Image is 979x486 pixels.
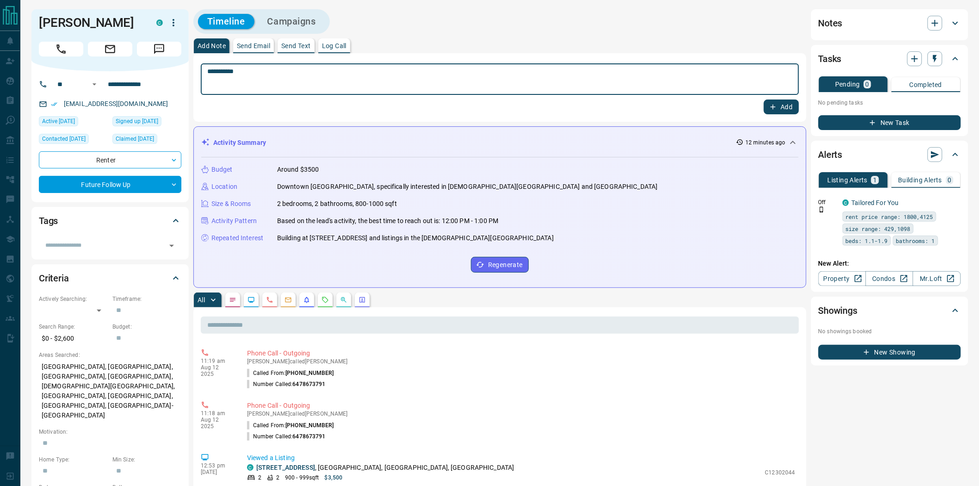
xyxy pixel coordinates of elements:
a: Tailored For You [852,199,899,206]
p: Timeframe: [112,295,181,303]
div: Criteria [39,267,181,289]
div: condos.ca [843,199,849,206]
button: Campaigns [258,14,325,29]
button: New Task [818,115,961,130]
p: Phone Call - Outgoing [247,349,795,358]
a: Property [818,271,866,286]
svg: Emails [285,296,292,304]
p: Phone Call - Outgoing [247,401,795,411]
p: Number Called: [247,432,326,441]
div: Fri Mar 07 2025 [112,116,181,129]
p: Search Range: [39,323,108,331]
button: Add [764,100,799,114]
div: Future Follow Up [39,176,181,193]
p: Listing Alerts [828,177,868,183]
svg: Notes [229,296,236,304]
p: Aug 12 2025 [201,417,233,430]
div: Tasks [818,48,961,70]
p: 11:19 am [201,358,233,364]
p: Activity Pattern [211,216,257,226]
p: Called From: [247,369,334,377]
p: Number Called: [247,380,326,388]
span: bathrooms: 1 [896,236,935,245]
span: Call [39,42,83,56]
p: Budget: [112,323,181,331]
p: 12:53 pm [201,462,233,469]
a: Condos [866,271,913,286]
button: New Showing [818,345,961,360]
h2: Showings [818,303,858,318]
span: rent price range: 1800,4125 [846,212,933,221]
p: 900 - 999 sqft [285,474,319,482]
p: 11:18 am [201,410,233,417]
a: [STREET_ADDRESS] [256,464,315,471]
div: Tags [39,210,181,232]
p: Log Call [322,43,347,49]
p: Size & Rooms [211,199,251,209]
p: Actively Searching: [39,295,108,303]
div: Tue Mar 18 2025 [39,134,108,147]
span: Active [DATE] [42,117,75,126]
p: Location [211,182,237,192]
p: 2 [276,474,279,482]
p: Add Note [198,43,226,49]
p: 2 [258,474,261,482]
p: Viewed a Listing [247,453,795,463]
span: size range: 429,1098 [846,224,911,233]
p: Budget [211,165,233,174]
div: Sun Aug 10 2025 [39,116,108,129]
h2: Notes [818,16,843,31]
p: Building at [STREET_ADDRESS] and listings in the [DEMOGRAPHIC_DATA][GEOGRAPHIC_DATA] [277,233,554,243]
p: 0 [866,81,869,87]
h2: Alerts [818,147,843,162]
svg: Requests [322,296,329,304]
svg: Email Verified [51,101,57,107]
div: Activity Summary12 minutes ago [201,134,799,151]
h2: Tasks [818,51,842,66]
span: 6478673791 [293,381,326,387]
h2: Criteria [39,271,69,286]
p: All [198,297,205,303]
p: Building Alerts [898,177,942,183]
p: Around $3500 [277,165,319,174]
a: Mr.Loft [913,271,960,286]
h1: [PERSON_NAME] [39,15,143,30]
span: Claimed [DATE] [116,134,154,143]
p: [PERSON_NAME] called [PERSON_NAME] [247,358,795,365]
div: Showings [818,299,961,322]
p: Pending [835,81,860,87]
p: Completed [910,81,942,88]
div: Sat Mar 08 2025 [112,134,181,147]
h2: Tags [39,213,58,228]
span: [PHONE_NUMBER] [285,422,334,429]
p: No pending tasks [818,96,961,110]
p: 0 [948,177,952,183]
svg: Lead Browsing Activity [248,296,255,304]
span: 6478673791 [293,433,326,440]
button: Regenerate [471,257,529,273]
p: Activity Summary [213,138,266,148]
p: C12302044 [765,468,795,477]
div: condos.ca [247,464,254,471]
div: Notes [818,12,961,34]
span: Message [137,42,181,56]
svg: Listing Alerts [303,296,310,304]
div: Alerts [818,143,961,166]
p: 12 minutes ago [745,138,786,147]
p: 1 [873,177,877,183]
p: Off [818,198,837,206]
span: Email [88,42,132,56]
p: Send Text [281,43,311,49]
p: 2 bedrooms, 2 bathrooms, 800-1000 sqft [277,199,397,209]
button: Open [89,79,100,90]
p: Based on the lead's activity, the best time to reach out is: 12:00 PM - 1:00 PM [277,216,498,226]
p: $0 - $2,600 [39,331,108,346]
div: Renter [39,151,181,168]
button: Open [165,239,178,252]
span: Contacted [DATE] [42,134,86,143]
p: Motivation: [39,428,181,436]
div: condos.ca [156,19,163,26]
span: [PHONE_NUMBER] [285,370,334,376]
p: Areas Searched: [39,351,181,359]
p: Min Size: [112,455,181,464]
